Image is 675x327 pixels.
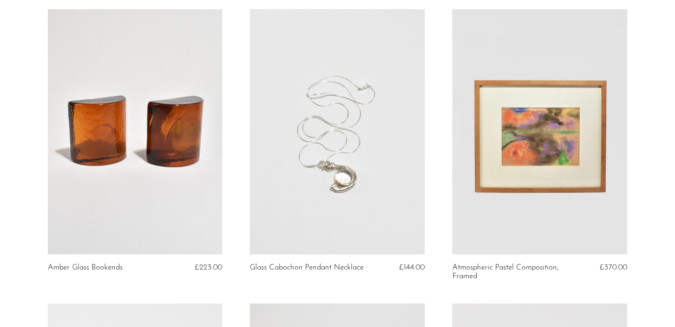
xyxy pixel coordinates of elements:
[195,264,222,271] span: £223.00
[600,264,627,271] span: £370.00
[399,264,425,271] span: £144.00
[48,264,123,272] a: Amber Glass Bookends
[452,264,569,281] a: Atmospheric Pastel Composition, Framed
[250,264,364,272] a: Glass Cabochon Pendant Necklace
